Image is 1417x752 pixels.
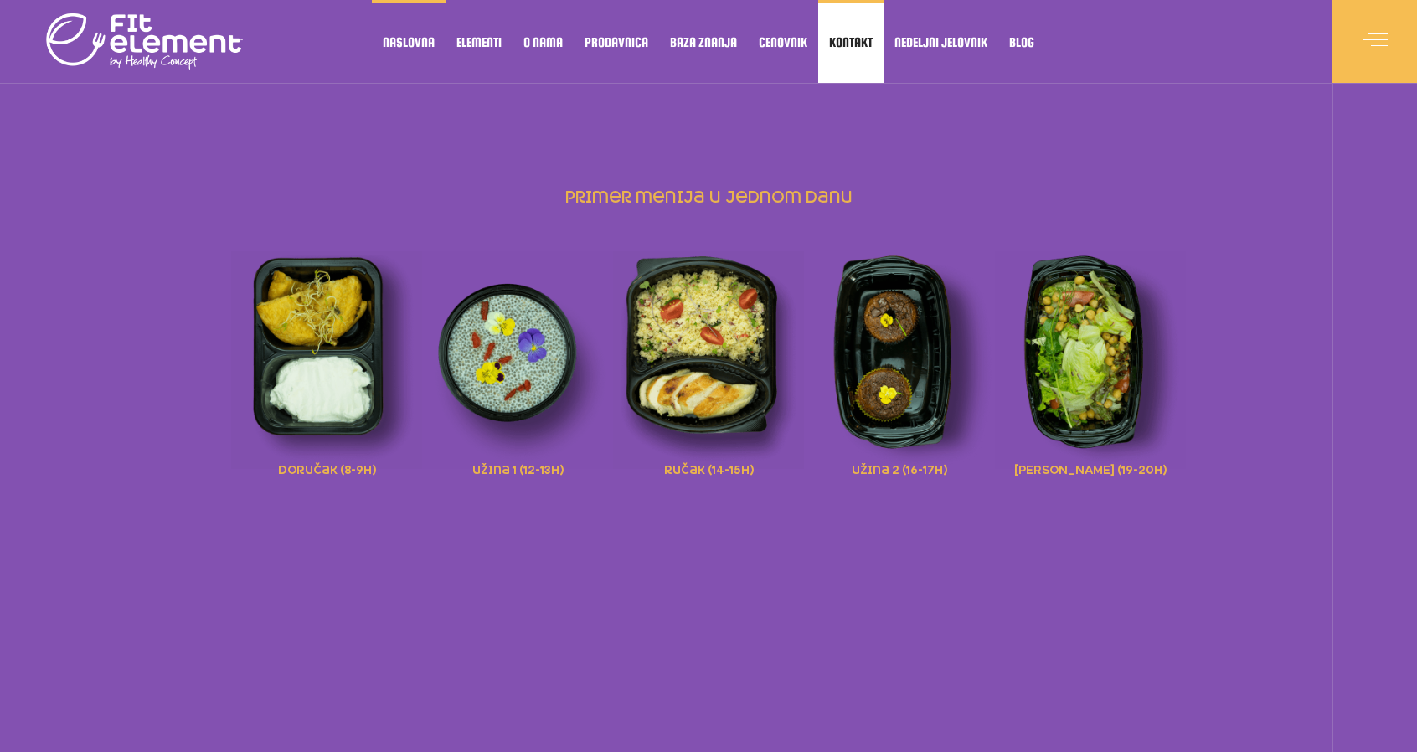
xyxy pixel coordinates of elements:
[894,38,987,46] span: Nedeljni jelovnik
[383,38,435,46] span: Naslovna
[1009,38,1034,46] span: Blog
[46,8,243,75] img: logo light
[523,38,563,46] span: O nama
[456,38,502,46] span: Elementi
[759,38,807,46] span: Cenovnik
[585,38,648,46] span: Prodavnica
[670,38,737,46] span: Baza znanja
[829,38,873,46] span: Kontakt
